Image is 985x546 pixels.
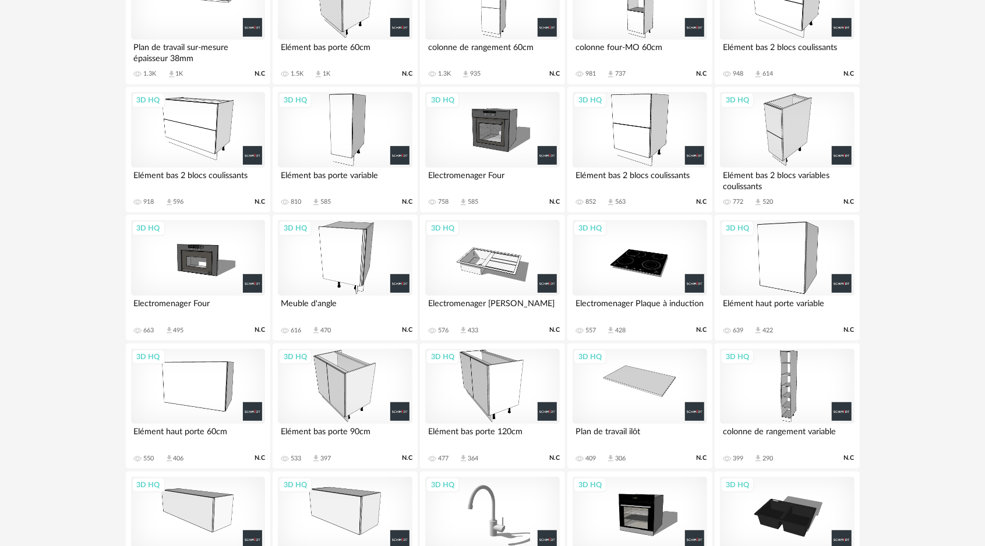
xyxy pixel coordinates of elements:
span: Download icon [314,70,323,79]
span: N.C [844,454,855,462]
span: N.C [697,198,707,206]
div: 576 [438,327,449,335]
div: Electromenager Plaque à induction [573,296,707,319]
div: 495 [174,327,184,335]
div: 422 [762,327,773,335]
div: 981 [585,70,596,78]
div: 364 [468,455,478,463]
a: 3D HQ Elément haut porte variable 639 Download icon 422 N.C [715,215,859,341]
div: 639 [733,327,743,335]
span: N.C [549,326,560,334]
span: N.C [844,70,855,78]
div: 772 [733,198,743,206]
div: 3D HQ [132,477,165,492]
div: 3D HQ [573,477,607,492]
span: N.C [402,454,412,462]
div: Elément bas 2 blocs coulissants [720,40,854,63]
span: Download icon [754,198,762,207]
span: N.C [549,70,560,78]
span: Download icon [459,198,468,207]
div: 406 [174,455,184,463]
div: 3D HQ [573,93,607,108]
div: 3D HQ [278,477,312,492]
span: Download icon [459,454,468,463]
a: 3D HQ colonne de rangement variable 399 Download icon 290 N.C [715,343,859,469]
div: 3D HQ [426,93,460,108]
div: Elément bas 2 blocs coulissants [131,168,265,191]
div: 428 [615,327,626,335]
div: 1.3K [438,70,451,78]
div: 737 [615,70,626,78]
span: N.C [402,326,412,334]
div: 433 [468,327,478,335]
span: Download icon [754,326,762,335]
div: 3D HQ [426,349,460,364]
a: 3D HQ Meuble d'angle 616 Download icon 470 N.C [273,215,417,341]
div: Plan de travail sur-mesure épaisseur 38mm [131,40,265,63]
div: 409 [585,455,596,463]
div: 758 [438,198,449,206]
div: colonne de rangement 60cm [425,40,559,63]
div: 852 [585,198,596,206]
div: 3D HQ [721,477,754,492]
a: 3D HQ Elément haut porte 60cm 550 Download icon 406 N.C [126,343,270,469]
div: 935 [470,70,481,78]
div: Meuble d'angle [278,296,412,319]
span: N.C [255,70,265,78]
div: 1K [176,70,183,78]
div: 306 [615,455,626,463]
span: Download icon [606,454,615,463]
div: 550 [144,455,154,463]
span: Download icon [312,198,320,207]
div: 557 [585,327,596,335]
div: Plan de travail ilôt [573,424,707,447]
span: N.C [844,326,855,334]
div: colonne four-MO 60cm [573,40,707,63]
div: Electromenager Four [131,296,265,319]
div: Elément bas 2 blocs coulissants [573,168,707,191]
span: Download icon [461,70,470,79]
span: N.C [402,70,412,78]
div: 563 [615,198,626,206]
div: 1.3K [144,70,157,78]
div: 3D HQ [573,221,607,236]
div: 3D HQ [278,221,312,236]
div: 1.5K [291,70,303,78]
span: N.C [697,326,707,334]
div: 3D HQ [132,93,165,108]
div: 3D HQ [278,93,312,108]
div: 3D HQ [721,349,754,364]
div: 3D HQ [132,221,165,236]
a: 3D HQ Elément bas 2 blocs coulissants 918 Download icon 596 N.C [126,87,270,212]
a: 3D HQ Elément bas porte 90cm 533 Download icon 397 N.C [273,343,417,469]
span: Download icon [165,198,174,207]
span: Download icon [167,70,176,79]
span: Download icon [312,326,320,335]
div: Elément haut porte variable [720,296,854,319]
span: N.C [402,198,412,206]
div: 918 [144,198,154,206]
div: Elément bas porte variable [278,168,412,191]
span: N.C [697,454,707,462]
span: Download icon [606,70,615,79]
span: N.C [844,198,855,206]
div: 397 [320,455,331,463]
span: N.C [255,454,265,462]
div: 3D HQ [721,221,754,236]
span: Download icon [312,454,320,463]
div: 3D HQ [426,221,460,236]
span: N.C [549,198,560,206]
a: 3D HQ Elément bas 2 blocs coulissants 852 Download icon 563 N.C [567,87,712,212]
div: 3D HQ [278,349,312,364]
div: 3D HQ [721,93,754,108]
div: colonne de rangement variable [720,424,854,447]
div: 810 [291,198,301,206]
a: 3D HQ Elément bas 2 blocs variables coulissants 772 Download icon 520 N.C [715,87,859,212]
a: 3D HQ Electromenager Plaque à induction 557 Download icon 428 N.C [567,215,712,341]
a: 3D HQ Electromenager Four 663 Download icon 495 N.C [126,215,270,341]
span: Download icon [606,326,615,335]
div: 533 [291,455,301,463]
div: Elément bas 2 blocs variables coulissants [720,168,854,191]
div: Electromenager Four [425,168,559,191]
div: 399 [733,455,743,463]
